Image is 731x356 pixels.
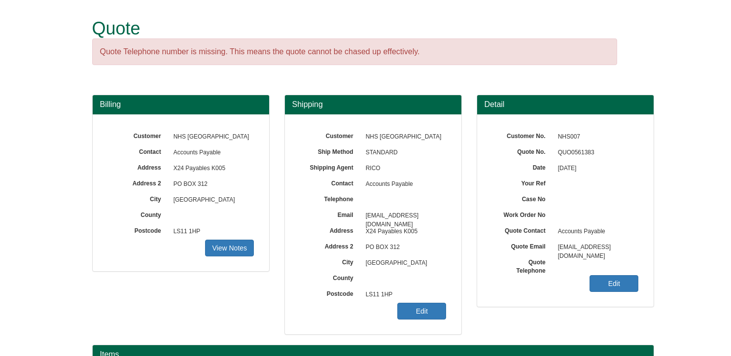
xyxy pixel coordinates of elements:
[361,255,447,271] span: [GEOGRAPHIC_DATA]
[361,129,447,145] span: NHS [GEOGRAPHIC_DATA]
[107,192,169,204] label: City
[292,100,454,109] h3: Shipping
[169,224,254,240] span: LS11 1HP
[300,161,361,172] label: Shipping Agent
[485,100,646,109] h3: Detail
[107,145,169,156] label: Contact
[553,129,639,145] span: NHS007
[107,224,169,235] label: Postcode
[100,100,262,109] h3: Billing
[492,208,553,219] label: Work Order No
[492,192,553,204] label: Case No
[300,240,361,251] label: Address 2
[553,145,639,161] span: QUO0561383
[107,129,169,141] label: Customer
[92,38,617,66] div: Quote Telephone number is missing. This means the quote cannot be chased up effectively.
[300,145,361,156] label: Ship Method
[300,208,361,219] label: Email
[492,161,553,172] label: Date
[492,129,553,141] label: Customer No.
[361,177,447,192] span: Accounts Payable
[300,192,361,204] label: Telephone
[492,224,553,235] label: Quote Contact
[300,271,361,283] label: County
[553,240,639,255] span: [EMAIL_ADDRESS][DOMAIN_NAME]
[361,224,447,240] span: X24 Payables K005
[300,129,361,141] label: Customer
[492,145,553,156] label: Quote No.
[492,255,553,275] label: Quote Telephone
[361,287,447,303] span: LS11 1HP
[300,177,361,188] label: Contact
[169,192,254,208] span: [GEOGRAPHIC_DATA]
[107,208,169,219] label: County
[397,303,446,320] a: Edit
[553,224,639,240] span: Accounts Payable
[361,161,447,177] span: RICO
[492,177,553,188] label: Your Ref
[300,255,361,267] label: City
[361,208,447,224] span: [EMAIL_ADDRESS][DOMAIN_NAME]
[590,275,638,292] a: Edit
[92,19,617,38] h1: Quote
[300,287,361,298] label: Postcode
[361,145,447,161] span: STANDARD
[169,145,254,161] span: Accounts Payable
[169,161,254,177] span: X24 Payables K005
[169,177,254,192] span: PO BOX 312
[300,224,361,235] label: Address
[553,161,639,177] span: [DATE]
[169,129,254,145] span: NHS [GEOGRAPHIC_DATA]
[492,240,553,251] label: Quote Email
[205,240,254,256] a: View Notes
[361,240,447,255] span: PO BOX 312
[107,177,169,188] label: Address 2
[107,161,169,172] label: Address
